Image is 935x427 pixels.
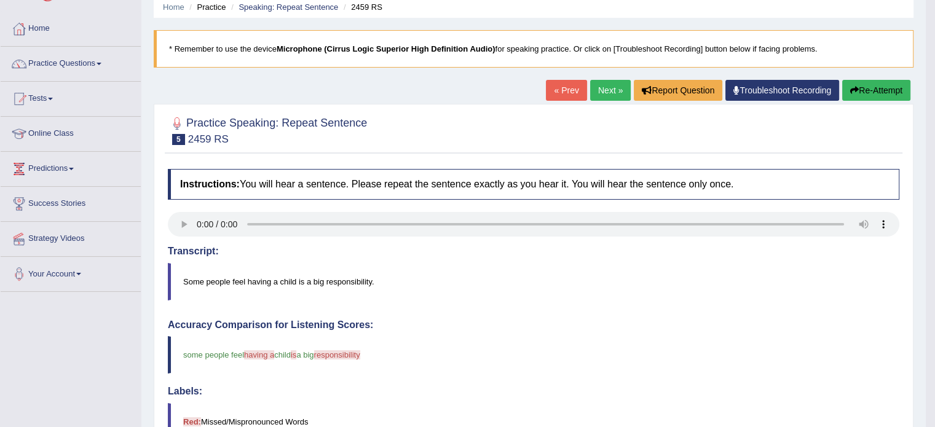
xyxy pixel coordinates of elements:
span: a big [296,350,314,359]
a: Speaking: Repeat Sentence [239,2,338,12]
h4: Transcript: [168,246,899,257]
a: Home [163,2,184,12]
a: Strategy Videos [1,222,141,253]
a: Troubleshoot Recording [725,80,839,101]
h4: You will hear a sentence. Please repeat the sentence exactly as you hear it. You will hear the se... [168,169,899,200]
b: Red: [183,417,201,426]
button: Report Question [634,80,722,101]
span: some people feel [183,350,244,359]
h2: Practice Speaking: Repeat Sentence [168,114,367,145]
blockquote: * Remember to use the device for speaking practice. Or click on [Troubleshoot Recording] button b... [154,30,913,68]
a: Predictions [1,152,141,182]
b: Instructions: [180,179,240,189]
small: 2459 RS [188,133,229,145]
b: Microphone (Cirrus Logic Superior High Definition Audio) [277,44,495,53]
a: Success Stories [1,187,141,217]
span: responsibility [314,350,360,359]
li: 2459 RS [341,1,382,13]
span: is [291,350,296,359]
li: Practice [186,1,226,13]
a: Online Class [1,117,141,147]
h4: Accuracy Comparison for Listening Scores: [168,319,899,331]
a: Home [1,12,141,42]
a: Your Account [1,257,141,288]
blockquote: Some people feel having a child is a big responsibility. [168,263,899,300]
span: child [274,350,291,359]
a: Next » [590,80,631,101]
span: 5 [172,134,185,145]
a: Tests [1,82,141,112]
h4: Labels: [168,386,899,397]
span: having a [244,350,274,359]
a: Practice Questions [1,47,141,77]
button: Re-Attempt [842,80,910,101]
a: « Prev [546,80,586,101]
